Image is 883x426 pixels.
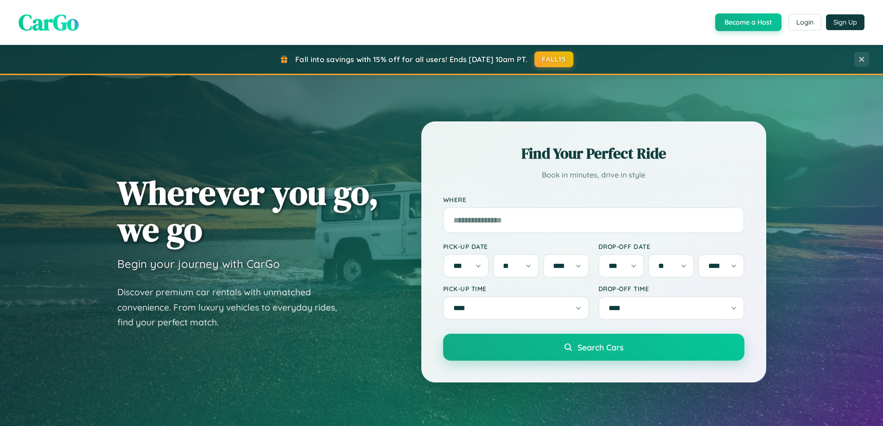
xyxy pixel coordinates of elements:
h1: Wherever you go, we go [117,174,379,248]
button: Search Cars [443,334,744,361]
button: Login [788,14,821,31]
h3: Begin your journey with CarGo [117,257,280,271]
span: Fall into savings with 15% off for all users! Ends [DATE] 10am PT. [295,55,527,64]
span: CarGo [19,7,79,38]
button: Become a Host [715,13,781,31]
label: Where [443,196,744,203]
label: Pick-up Time [443,285,589,292]
button: Sign Up [826,14,864,30]
label: Drop-off Time [598,285,744,292]
h2: Find Your Perfect Ride [443,143,744,164]
label: Drop-off Date [598,242,744,250]
p: Book in minutes, drive in style [443,168,744,182]
button: FALL15 [534,51,573,67]
p: Discover premium car rentals with unmatched convenience. From luxury vehicles to everyday rides, ... [117,285,349,330]
span: Search Cars [578,342,623,352]
label: Pick-up Date [443,242,589,250]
